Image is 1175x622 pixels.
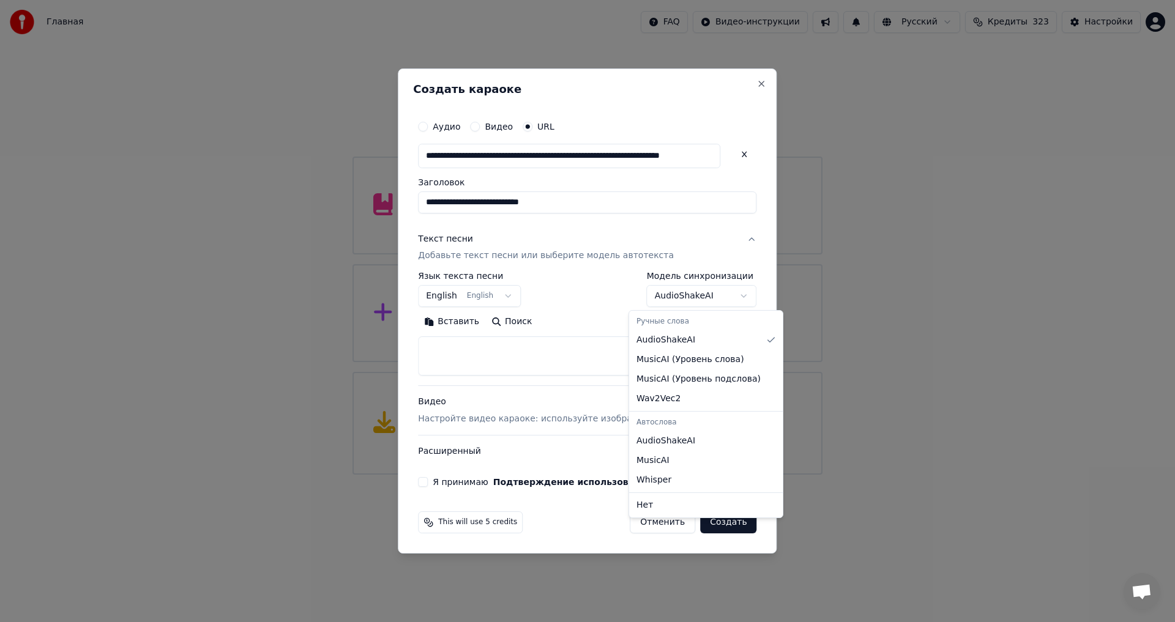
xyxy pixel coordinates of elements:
button: Создать [700,511,756,533]
div: Автослова [632,414,780,431]
label: Видео [485,122,513,131]
button: Вставить [418,313,485,332]
span: Whisper [636,474,671,486]
span: This will use 5 credits [438,517,517,527]
p: Добавьте текст песни или выберите модель автотекста [418,250,674,262]
label: Аудио [433,122,460,131]
span: Нет [636,499,653,511]
label: Модель синхронизации [647,272,757,281]
span: MusicAI ( Уровень слова ) [636,354,744,366]
button: Подтверждение использования музыки [493,478,692,486]
span: MusicAI [636,454,670,467]
label: Я принимаю [433,478,692,486]
button: Поиск [485,313,538,332]
label: Язык текста песни [418,272,521,281]
div: Видео [418,396,737,426]
span: MusicAI ( Уровень подслова ) [636,373,761,385]
span: AudioShakeAI [636,334,695,346]
span: AudioShakeAI [636,435,695,447]
span: Wav2Vec2 [636,393,681,405]
div: Текст песни [418,233,473,245]
div: Ручные слова [632,313,780,330]
button: Отменить [630,511,695,533]
label: URL [537,122,554,131]
button: Расширенный [418,435,756,467]
p: Настройте видео караоке: используйте изображение, видео или цвет [418,413,737,425]
h2: Создать караоке [413,84,761,95]
label: Заголовок [418,178,756,187]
